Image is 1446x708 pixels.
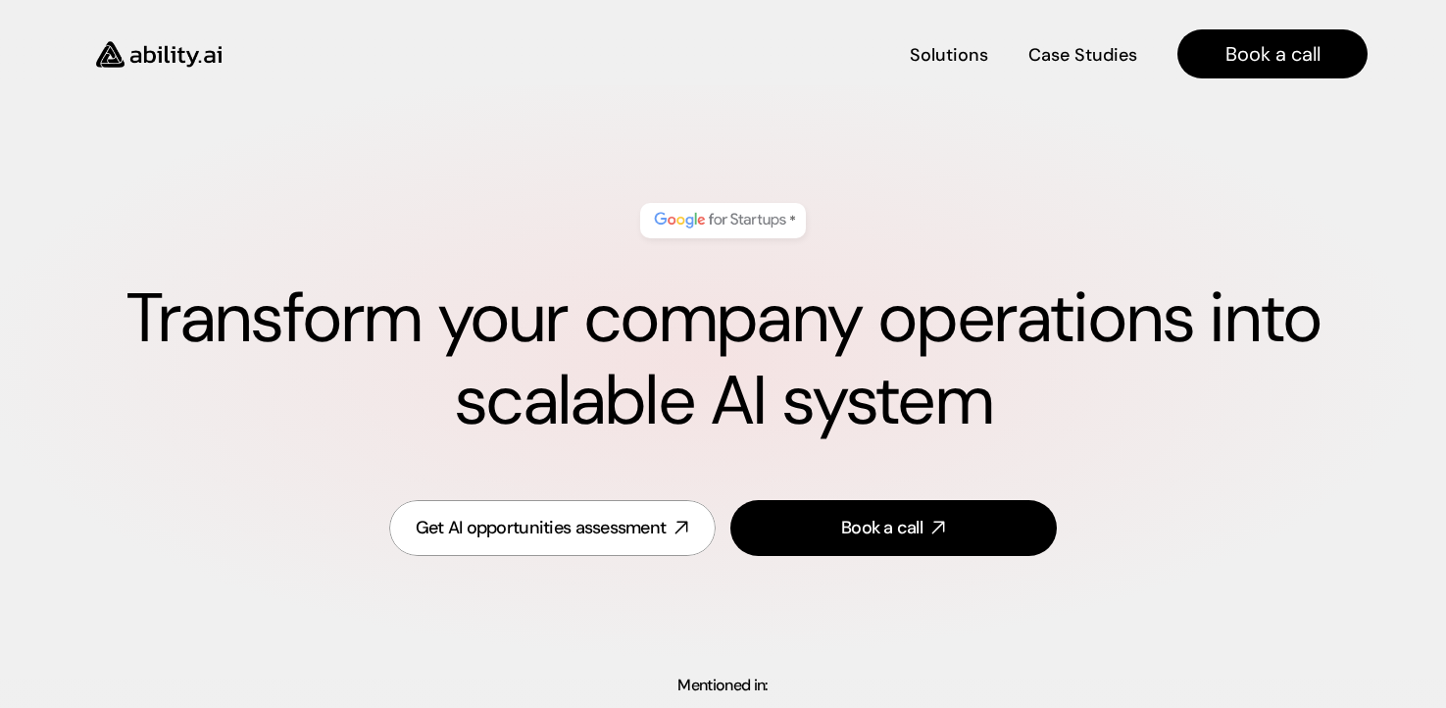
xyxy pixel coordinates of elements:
a: Book a call [1177,29,1368,78]
p: Mentioned in: [46,678,1400,693]
nav: Main navigation [249,29,1368,78]
h4: Solutions [910,43,988,68]
a: Solutions [910,37,988,72]
h4: Book a call [1225,40,1321,68]
h1: Transform your company operations into scalable AI system [78,278,1368,442]
div: Book a call [841,516,922,540]
div: Get AI opportunities assessment [416,516,667,540]
a: Get AI opportunities assessment [389,500,716,556]
h4: Case Studies [1028,43,1137,68]
a: Case Studies [1027,37,1138,72]
a: Book a call [730,500,1057,556]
